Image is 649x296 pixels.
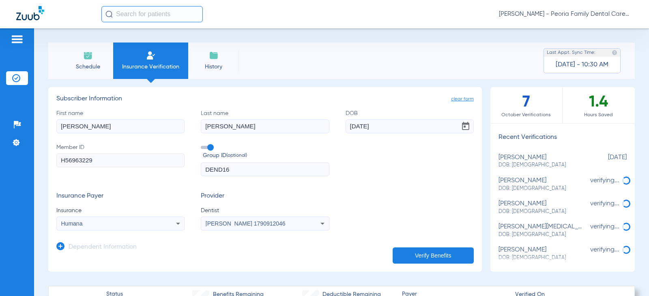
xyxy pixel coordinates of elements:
[499,223,586,238] div: [PERSON_NAME][MEDICAL_DATA]
[499,200,586,215] div: [PERSON_NAME]
[346,109,474,133] label: DOB
[101,6,203,22] input: Search for patients
[590,177,619,184] span: verifying...
[563,87,635,123] div: 1.4
[56,109,185,133] label: First name
[203,151,329,160] span: Group ID
[69,243,137,251] h3: Dependent Information
[11,34,24,44] img: hamburger-icon
[612,50,617,55] img: last sync help info
[499,246,586,261] div: [PERSON_NAME]
[83,51,93,60] img: Schedule
[105,11,113,18] img: Search Icon
[458,118,474,134] button: Open calendar
[209,51,219,60] img: History
[499,208,586,215] span: DOB: [DEMOGRAPHIC_DATA]
[490,134,635,142] h3: Recent Verifications
[499,162,586,169] span: DOB: [DEMOGRAPHIC_DATA]
[590,224,619,230] span: verifying...
[56,95,474,103] h3: Subscriber Information
[56,192,185,200] h3: Insurance Payer
[69,63,107,71] span: Schedule
[490,87,563,123] div: 7
[201,109,329,133] label: Last name
[590,200,619,207] span: verifying...
[201,207,329,215] span: Dentist
[490,111,562,119] span: October Verifications
[499,185,586,192] span: DOB: [DEMOGRAPHIC_DATA]
[547,49,595,57] span: Last Appt. Sync Time:
[556,61,608,69] span: [DATE] - 10:30 AM
[499,231,586,239] span: DOB: [DEMOGRAPHIC_DATA]
[194,63,233,71] span: History
[499,254,586,262] span: DOB: [DEMOGRAPHIC_DATA]
[590,247,619,253] span: verifying...
[146,51,156,60] img: Manual Insurance Verification
[56,207,185,215] span: Insurance
[563,111,635,119] span: Hours Saved
[499,177,586,192] div: [PERSON_NAME]
[56,143,185,177] label: Member ID
[226,151,247,160] small: (optional)
[201,192,329,200] h3: Provider
[119,63,182,71] span: Insurance Verification
[346,119,474,133] input: DOBOpen calendar
[16,6,44,20] img: Zuub Logo
[586,154,627,169] span: [DATE]
[56,119,185,133] input: First name
[61,220,83,227] span: Humana
[206,220,286,227] span: [PERSON_NAME] 1790912046
[201,119,329,133] input: Last name
[499,154,586,169] div: [PERSON_NAME]
[451,95,474,103] span: clear form
[499,10,633,18] span: [PERSON_NAME] - Peoria Family Dental Care
[393,247,474,264] button: Verify Benefits
[56,153,185,167] input: Member ID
